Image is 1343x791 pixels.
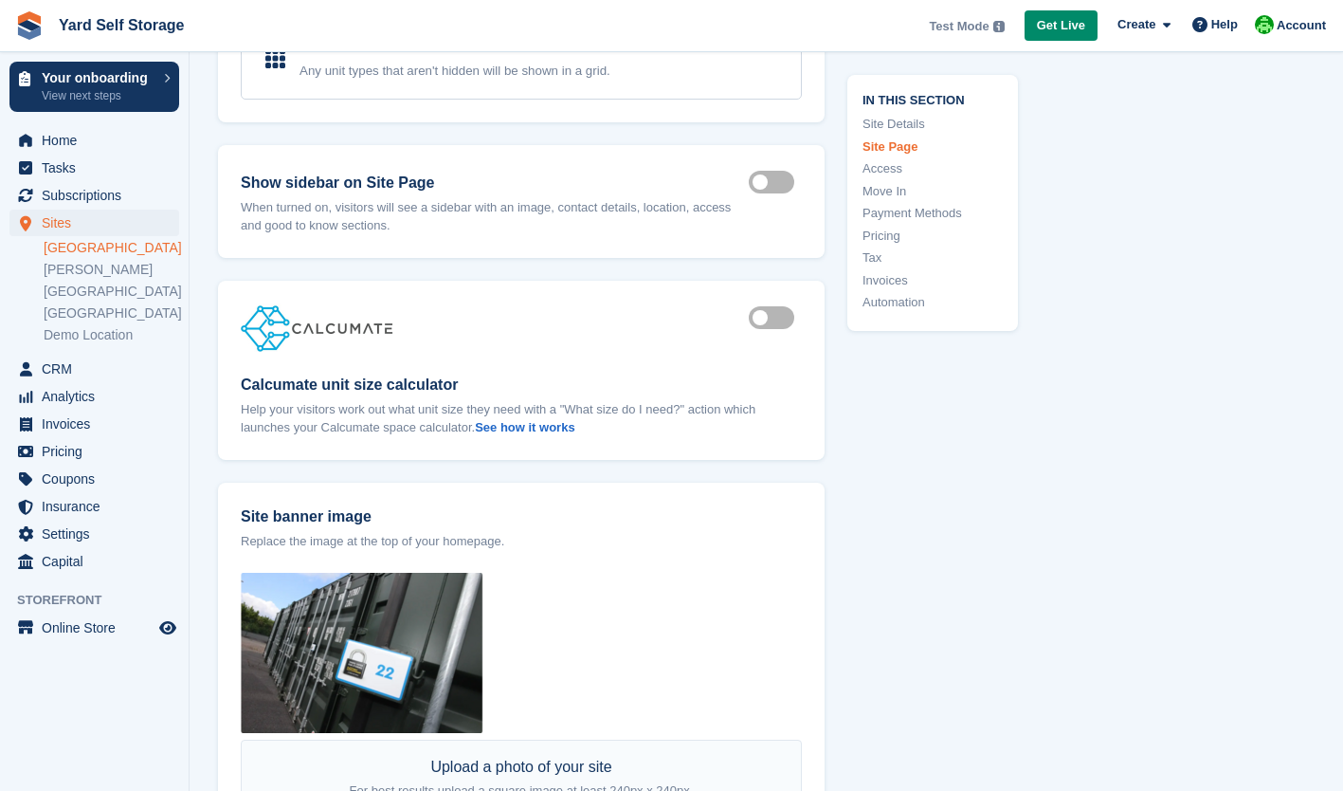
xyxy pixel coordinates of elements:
a: menu [9,548,179,575]
img: Nicholas Bellwood [1255,15,1274,34]
label: Show sidebar on Site Page [241,172,749,194]
span: Coupons [42,466,155,492]
span: Capital [42,548,155,575]
a: [GEOGRAPHIC_DATA] [44,239,179,257]
a: Tax [862,248,1003,267]
a: [GEOGRAPHIC_DATA] [44,304,179,322]
a: [PERSON_NAME] [44,261,179,279]
a: Get Live [1025,10,1098,42]
label: Site banner image [241,506,802,528]
span: Help [1211,15,1238,34]
a: Access [862,159,1003,178]
img: calcumate_logo-68c4a8085deca898b53b220a1c7e8a9816cf402ee1955ba1cf094f9c8ec4eff4.jpg [241,304,393,352]
a: Payment Methods [862,204,1003,223]
label: Calcumate unit size calculator [241,374,802,396]
a: Site Page [862,137,1003,156]
a: Your onboarding View next steps [9,62,179,112]
a: menu [9,493,179,520]
span: CRM [42,356,155,382]
span: Home [42,127,155,154]
span: Pricing [42,438,155,465]
p: Your onboarding [42,71,154,84]
a: See how it works [475,420,574,434]
a: menu [9,615,179,641]
small: Any unit types that aren't hidden will be shown in a grid. [299,64,610,78]
a: Move In [862,181,1003,200]
a: Pricing [862,226,1003,245]
a: menu [9,155,179,181]
a: Preview store [156,616,179,639]
span: Online Store [42,615,155,641]
span: Analytics [42,383,155,410]
span: Create [1117,15,1155,34]
a: Automation [862,293,1003,312]
span: Account [1277,16,1326,35]
span: Settings [42,521,155,547]
a: [GEOGRAPHIC_DATA] [44,283,179,301]
label: Is active [749,317,802,320]
img: stora-icon-8386f47178a22dfd0bd8f6a31ec36ba5ce8667c1dd55bd0f319d3a0aa187defe.svg [15,11,44,40]
a: Yard Self Storage [51,9,192,41]
span: In this section [862,89,1003,107]
span: Sites [42,210,155,236]
a: menu [9,411,179,437]
a: menu [9,356,179,382]
a: menu [9,383,179,410]
span: Test Mode [929,17,989,36]
a: Site Details [862,115,1003,134]
a: menu [9,182,179,209]
a: Demo Location [44,326,179,344]
a: menu [9,438,179,465]
img: icon-info-grey-7440780725fd019a000dd9b08b2336e03edf1995a4989e88bcd33f0948082b44.svg [993,21,1005,32]
span: Get Live [1037,16,1085,35]
span: Storefront [17,591,189,610]
p: When turned on, visitors will see a sidebar with an image, contact details, location, access and ... [241,198,749,235]
span: Subscriptions [42,182,155,209]
p: Replace the image at the top of your homepage. [241,532,802,551]
span: Invoices [42,411,155,437]
img: Screenshot%202025-08-12%20at%2013.09.03.png [241,573,483,733]
a: Invoices [862,270,1003,289]
span: Tasks [42,155,155,181]
a: menu [9,521,179,547]
label: Storefront show sidebar on site page [749,181,802,184]
a: menu [9,210,179,236]
p: Help your visitors work out what unit size they need with a "What size do I need?" action which l... [241,400,802,437]
a: menu [9,466,179,492]
span: Insurance [42,493,155,520]
a: menu [9,127,179,154]
p: View next steps [42,87,154,104]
